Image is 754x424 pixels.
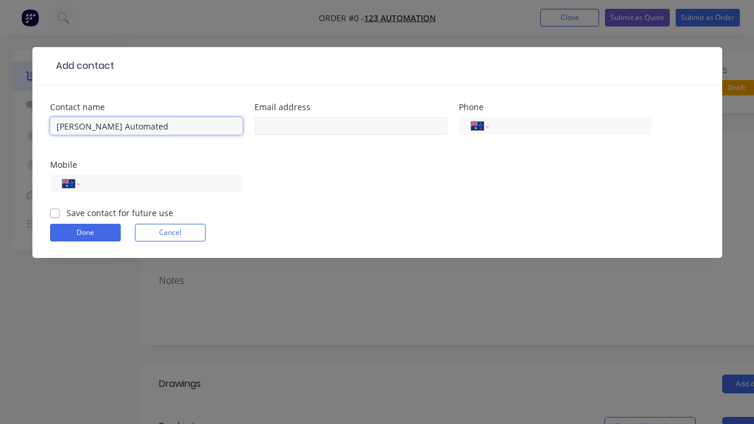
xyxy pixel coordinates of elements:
button: Cancel [135,224,206,241]
label: Save contact for future use [67,207,173,219]
div: Phone [459,103,652,111]
div: Contact name [50,103,243,111]
button: Done [50,224,121,241]
div: Mobile [50,161,243,169]
div: Email address [254,103,447,111]
div: Add contact [50,59,114,73]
